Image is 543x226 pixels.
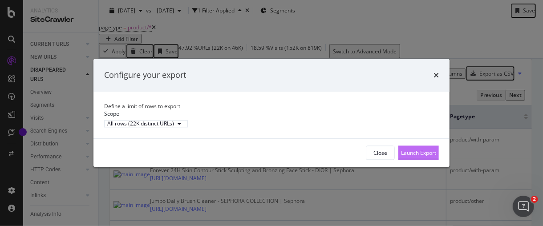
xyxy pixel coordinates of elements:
label: Scope [104,110,119,117]
div: Configure your export [104,69,186,81]
div: Define a limit of rows to export [104,102,439,110]
div: All rows (22K distinct URLs) [107,121,174,126]
div: modal [93,59,450,167]
button: Launch Export [398,146,439,160]
button: All rows (22K distinct URLs) [104,120,188,127]
button: Close [366,146,395,160]
div: Close [373,149,387,157]
div: Launch Export [401,149,436,157]
span: 2 [531,196,538,203]
div: times [434,69,439,81]
iframe: Intercom live chat [513,196,534,217]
